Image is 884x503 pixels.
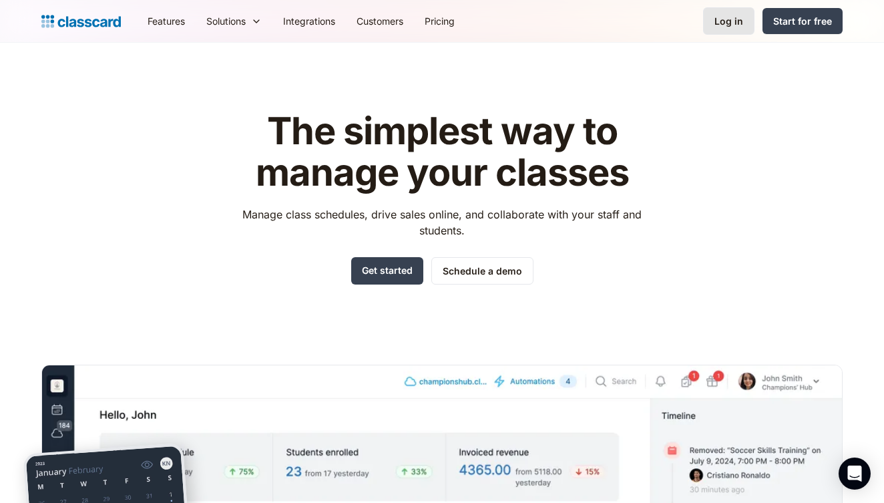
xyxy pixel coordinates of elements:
[230,111,654,193] h1: The simplest way to manage your classes
[346,6,414,36] a: Customers
[41,12,121,31] a: home
[414,6,465,36] a: Pricing
[762,8,843,34] a: Start for free
[137,6,196,36] a: Features
[839,458,871,490] div: Open Intercom Messenger
[272,6,346,36] a: Integrations
[206,14,246,28] div: Solutions
[230,206,654,238] p: Manage class schedules, drive sales online, and collaborate with your staff and students.
[773,14,832,28] div: Start for free
[196,6,272,36] div: Solutions
[351,257,423,285] a: Get started
[703,7,754,35] a: Log in
[431,257,533,285] a: Schedule a demo
[714,14,743,28] div: Log in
